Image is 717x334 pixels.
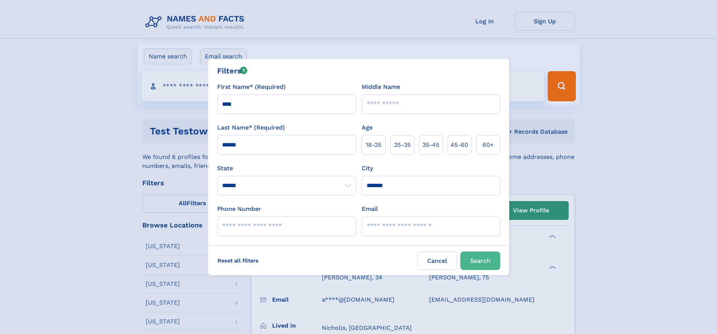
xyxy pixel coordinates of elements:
[451,140,468,149] span: 45‑60
[362,82,400,92] label: Middle Name
[417,252,457,270] label: Cancel
[217,82,286,92] label: First Name* (Required)
[213,252,263,270] label: Reset all filters
[422,140,439,149] span: 35‑45
[217,164,356,173] label: State
[217,65,248,76] div: Filters
[366,140,381,149] span: 18‑25
[362,204,378,214] label: Email
[394,140,411,149] span: 25‑35
[217,204,261,214] label: Phone Number
[362,164,373,173] label: City
[460,252,500,270] button: Search
[217,123,285,132] label: Last Name* (Required)
[362,123,373,132] label: Age
[483,140,494,149] span: 60+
